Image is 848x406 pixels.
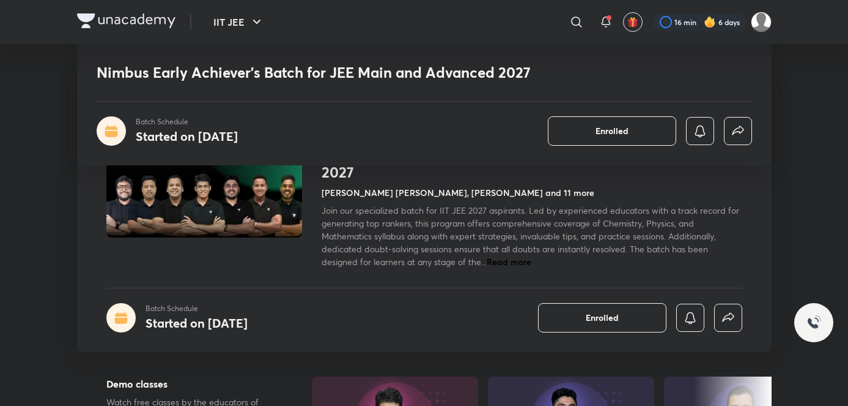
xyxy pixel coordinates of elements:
img: Thumbnail [104,126,303,239]
button: avatar [623,12,643,32]
a: Company Logo [77,13,175,31]
h4: Started on [DATE] [136,128,238,145]
span: Read more [487,256,531,268]
p: Batch Schedule [136,116,238,127]
img: streak [704,16,716,28]
img: avatar [627,17,638,28]
img: SUBHRANGSU DAS [751,12,772,32]
h4: [PERSON_NAME] [PERSON_NAME], [PERSON_NAME] and 11 more [322,186,594,199]
img: ttu [806,315,821,330]
p: Batch Schedule [146,303,248,314]
h1: Nimbus Early Achiever’s Batch for JEE Main and Advanced 2027 [97,64,575,81]
button: Enrolled [538,303,666,333]
button: IIT JEE [206,10,271,34]
img: Company Logo [77,13,175,28]
h5: Demo classes [106,377,273,391]
span: Enrolled [586,312,619,324]
button: Enrolled [548,116,676,146]
span: Join our specialized batch for IIT JEE 2027 aspirants. Led by experienced educators with a track ... [322,205,739,268]
h4: Started on [DATE] [146,315,248,331]
h1: Nimbus Early Achiever’s Batch for JEE Main and Advanced 2027 [322,146,742,181]
span: Enrolled [595,125,629,137]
